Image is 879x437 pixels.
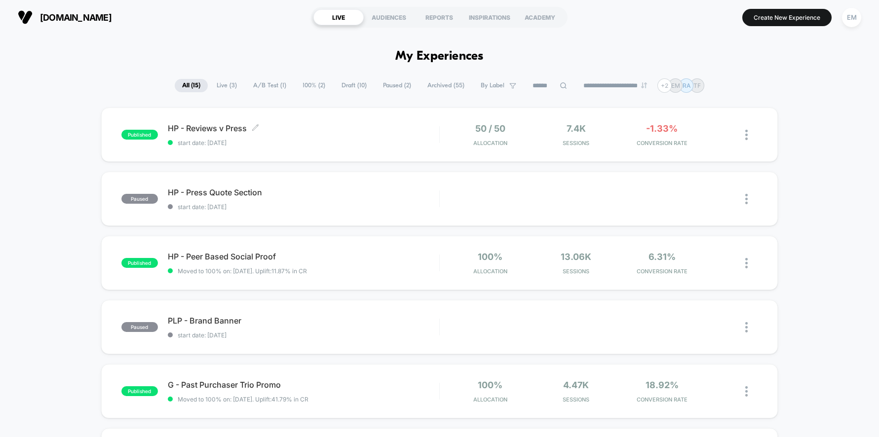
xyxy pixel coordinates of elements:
span: 4.47k [563,380,589,390]
span: 18.92% [646,380,679,390]
span: Allocation [473,396,507,403]
span: published [121,386,158,396]
span: 7.4k [567,123,586,134]
span: Allocation [473,140,507,146]
span: Draft ( 10 ) [334,79,374,92]
div: EM [842,8,861,27]
div: REPORTS [414,9,464,25]
span: PLP - Brand Banner [168,316,439,326]
span: Archived ( 55 ) [420,79,472,92]
p: EM [671,82,680,89]
span: Allocation [473,268,507,275]
span: 6.31% [649,252,676,262]
span: CONVERSION RATE [621,268,702,275]
span: Sessions [535,396,616,403]
span: start date: [DATE] [168,331,439,339]
span: HP - Peer Based Social Proof [168,252,439,261]
div: LIVE [313,9,364,25]
img: close [745,258,748,268]
span: 50 / 50 [475,123,505,134]
img: end [641,82,647,88]
div: + 2 [657,78,672,93]
span: By Label [481,82,504,89]
span: HP - Press Quote Section [168,187,439,197]
span: Moved to 100% on: [DATE] . Uplift: 11.87% in CR [178,267,307,275]
span: published [121,258,158,268]
span: All ( 15 ) [175,79,208,92]
span: start date: [DATE] [168,139,439,146]
p: TF [693,82,701,89]
img: Visually logo [18,10,33,25]
span: Live ( 3 ) [209,79,244,92]
img: close [745,322,748,332]
span: Moved to 100% on: [DATE] . Uplift: 41.79% in CR [178,396,308,403]
img: close [745,386,748,397]
span: 100% [478,252,502,262]
button: EM [839,7,864,28]
h1: My Experiences [395,49,484,64]
span: published [121,130,158,140]
span: 100% [478,380,502,390]
button: Create New Experience [742,9,832,26]
span: CONVERSION RATE [621,396,702,403]
div: AUDIENCES [364,9,414,25]
p: RA [683,82,690,89]
span: G - Past Purchaser Trio Promo [168,380,439,390]
div: ACADEMY [515,9,565,25]
button: [DOMAIN_NAME] [15,9,115,25]
span: HP - Reviews v Press [168,123,439,133]
span: A/B Test ( 1 ) [246,79,294,92]
span: paused [121,322,158,332]
span: 100% ( 2 ) [295,79,333,92]
span: Sessions [535,268,616,275]
span: 13.06k [561,252,591,262]
img: close [745,194,748,204]
span: start date: [DATE] [168,203,439,211]
span: Paused ( 2 ) [376,79,419,92]
span: Sessions [535,140,616,146]
span: CONVERSION RATE [621,140,702,146]
span: paused [121,194,158,204]
span: -1.33% [646,123,678,134]
div: INSPIRATIONS [464,9,515,25]
span: [DOMAIN_NAME] [40,12,112,23]
img: close [745,130,748,140]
